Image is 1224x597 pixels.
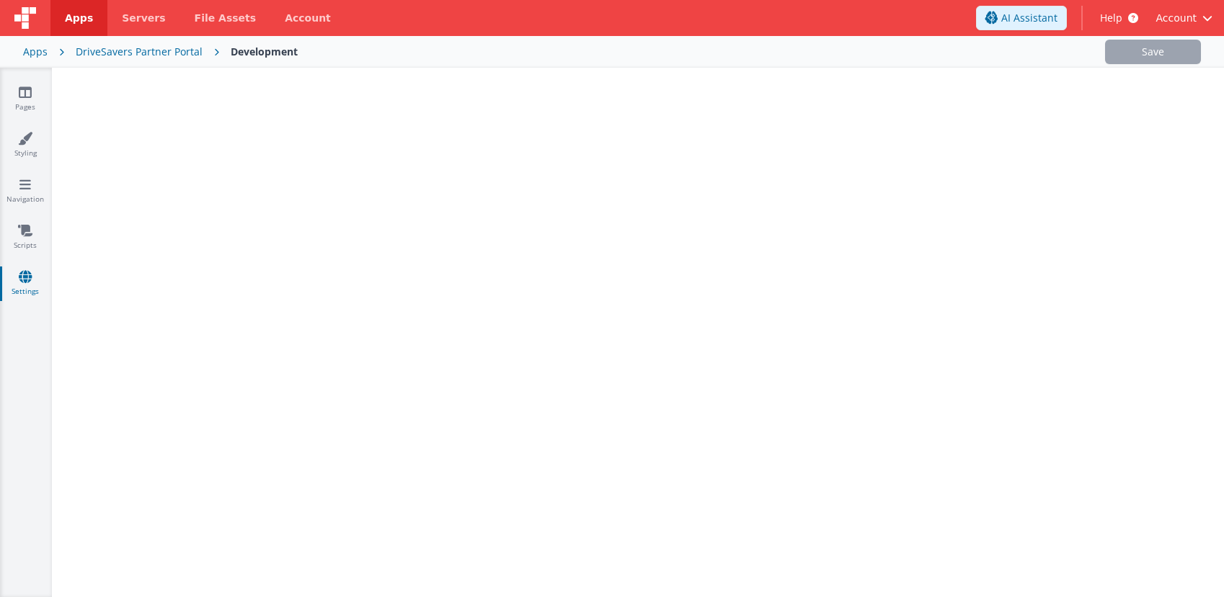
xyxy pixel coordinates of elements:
[1156,11,1197,25] span: Account
[195,11,257,25] span: File Assets
[65,11,93,25] span: Apps
[1156,11,1212,25] button: Account
[1100,11,1122,25] span: Help
[976,6,1067,30] button: AI Assistant
[1105,40,1201,64] button: Save
[76,45,203,59] div: DriveSavers Partner Portal
[231,45,298,59] div: Development
[122,11,165,25] span: Servers
[1001,11,1057,25] span: AI Assistant
[23,45,48,59] div: Apps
